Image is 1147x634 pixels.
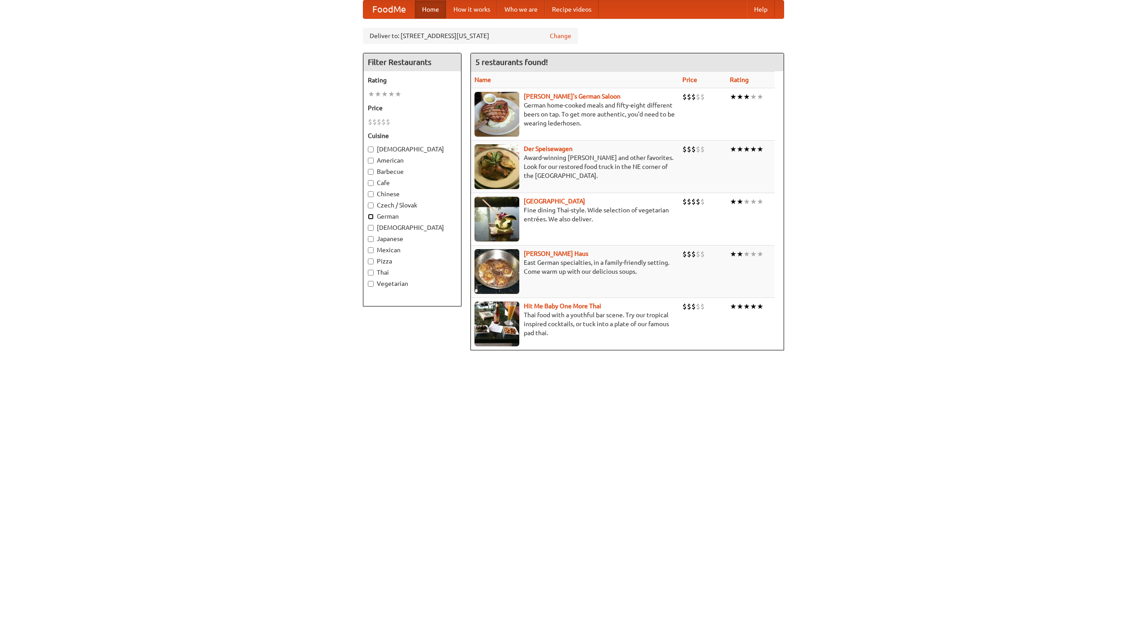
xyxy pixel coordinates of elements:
li: $ [691,144,696,154]
li: $ [682,144,687,154]
li: ★ [743,92,750,102]
li: ★ [743,144,750,154]
li: $ [700,92,705,102]
p: Thai food with a youthful bar scene. Try our tropical inspired cocktails, or tuck into a plate of... [474,311,675,337]
label: Vegetarian [368,279,457,288]
li: $ [691,197,696,207]
img: esthers.jpg [474,92,519,137]
li: $ [682,197,687,207]
li: $ [377,117,381,127]
img: satay.jpg [474,197,519,242]
input: Czech / Slovak [368,203,374,208]
li: ★ [743,249,750,259]
label: [DEMOGRAPHIC_DATA] [368,145,457,154]
li: $ [696,197,700,207]
li: $ [696,302,700,311]
li: ★ [757,249,763,259]
li: ★ [750,144,757,154]
input: Cafe [368,180,374,186]
a: [GEOGRAPHIC_DATA] [524,198,585,205]
input: Barbecue [368,169,374,175]
input: German [368,214,374,220]
a: Recipe videos [545,0,599,18]
input: [DEMOGRAPHIC_DATA] [368,225,374,231]
li: $ [696,92,700,102]
p: Fine dining Thai-style. Wide selection of vegetarian entrées. We also deliver. [474,206,675,224]
li: ★ [757,92,763,102]
a: Who we are [497,0,545,18]
li: ★ [395,89,401,99]
p: East German specialties, in a family-friendly setting. Come warm up with our delicious soups. [474,258,675,276]
li: ★ [743,197,750,207]
li: $ [691,302,696,311]
div: Deliver to: [STREET_ADDRESS][US_STATE] [363,28,578,44]
li: ★ [730,144,737,154]
li: $ [682,92,687,102]
input: Chinese [368,191,374,197]
input: [DEMOGRAPHIC_DATA] [368,147,374,152]
li: ★ [750,197,757,207]
label: Czech / Slovak [368,201,457,210]
li: $ [687,197,691,207]
a: [PERSON_NAME] Haus [524,250,588,257]
li: $ [700,144,705,154]
li: ★ [750,92,757,102]
a: Der Speisewagen [524,145,573,152]
li: $ [687,92,691,102]
li: ★ [730,197,737,207]
a: [PERSON_NAME]'s German Saloon [524,93,621,100]
a: Change [550,31,571,40]
li: $ [687,144,691,154]
label: Thai [368,268,457,277]
ng-pluralize: 5 restaurants found! [475,58,548,66]
a: Rating [730,76,749,83]
h4: Filter Restaurants [363,53,461,71]
img: kohlhaus.jpg [474,249,519,294]
h5: Rating [368,76,457,85]
li: $ [687,302,691,311]
li: $ [682,249,687,259]
label: [DEMOGRAPHIC_DATA] [368,223,457,232]
li: ★ [743,302,750,311]
label: Cafe [368,178,457,187]
li: $ [696,144,700,154]
li: $ [700,249,705,259]
label: Japanese [368,234,457,243]
label: Barbecue [368,167,457,176]
a: How it works [446,0,497,18]
input: Mexican [368,247,374,253]
p: German home-cooked meals and fifty-eight different beers on tap. To get more authentic, you'd nee... [474,101,675,128]
li: ★ [750,302,757,311]
li: ★ [737,197,743,207]
input: Pizza [368,259,374,264]
img: babythai.jpg [474,302,519,346]
li: ★ [381,89,388,99]
a: Hit Me Baby One More Thai [524,302,601,310]
li: ★ [730,92,737,102]
li: ★ [737,92,743,102]
li: $ [700,302,705,311]
li: $ [687,249,691,259]
li: $ [696,249,700,259]
label: German [368,212,457,221]
li: ★ [375,89,381,99]
img: speisewagen.jpg [474,144,519,189]
input: Vegetarian [368,281,374,287]
h5: Price [368,104,457,112]
label: Pizza [368,257,457,266]
input: Thai [368,270,374,276]
li: $ [691,249,696,259]
label: American [368,156,457,165]
li: ★ [757,197,763,207]
h5: Cuisine [368,131,457,140]
li: ★ [737,144,743,154]
li: $ [682,302,687,311]
li: ★ [388,89,395,99]
li: ★ [737,302,743,311]
input: Japanese [368,236,374,242]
